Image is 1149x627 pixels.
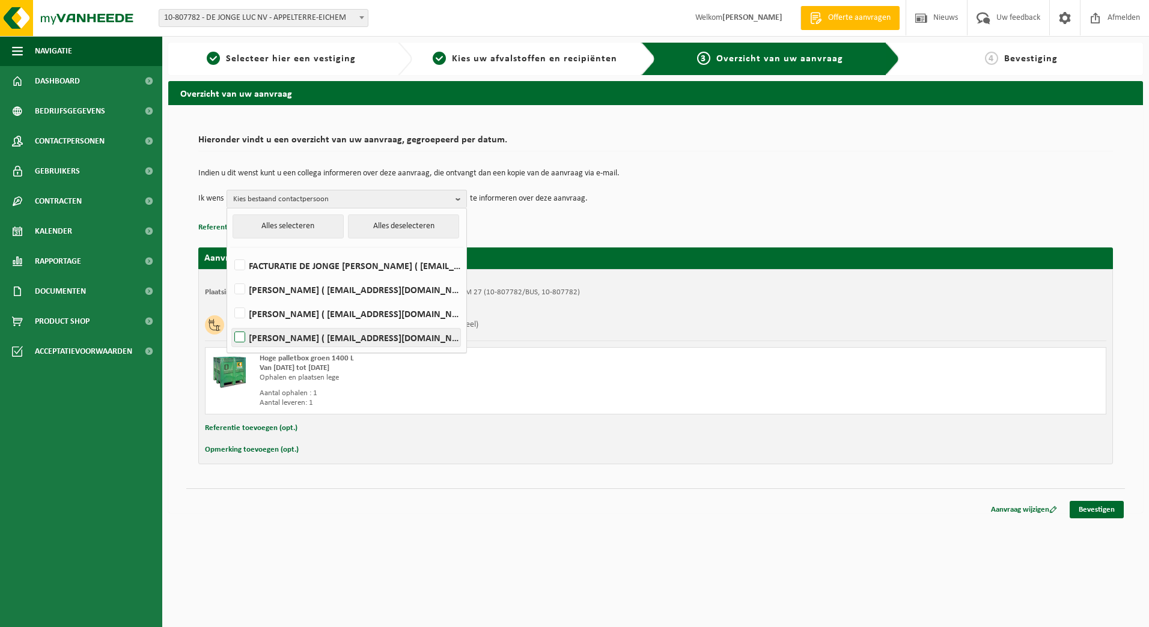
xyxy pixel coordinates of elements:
[35,306,90,336] span: Product Shop
[35,276,86,306] span: Documenten
[722,13,782,22] strong: [PERSON_NAME]
[205,420,297,436] button: Referentie toevoegen (opt.)
[233,214,344,238] button: Alles selecteren
[198,220,291,235] button: Referentie toevoegen (opt.)
[207,52,220,65] span: 1
[35,126,105,156] span: Contactpersonen
[226,54,356,64] span: Selecteer hier een vestiging
[800,6,900,30] a: Offerte aanvragen
[260,364,329,372] strong: Van [DATE] tot [DATE]
[227,190,467,208] button: Kies bestaand contactpersoon
[697,52,710,65] span: 3
[260,389,704,398] div: Aantal ophalen : 1
[433,52,446,65] span: 2
[204,253,294,263] strong: Aanvraag voor [DATE]
[35,186,82,216] span: Contracten
[348,214,459,238] button: Alles deselecteren
[35,36,72,66] span: Navigatie
[260,398,704,408] div: Aantal leveren: 1
[985,52,998,65] span: 4
[825,12,894,24] span: Offerte aanvragen
[35,336,132,366] span: Acceptatievoorwaarden
[174,52,388,66] a: 1Selecteer hier een vestiging
[470,190,588,208] p: te informeren over deze aanvraag.
[1004,54,1058,64] span: Bevestiging
[168,81,1143,104] h2: Overzicht van uw aanvraag
[418,52,632,66] a: 2Kies uw afvalstoffen en recipiënten
[232,329,460,347] label: [PERSON_NAME] ( [EMAIL_ADDRESS][DOMAIN_NAME] )
[159,9,368,27] span: 10-807782 - DE JONGE LUC NV - APPELTERRE-EICHEM
[212,354,248,390] img: PB-HB-1400-HPE-GN-01.png
[35,96,105,126] span: Bedrijfsgegevens
[35,66,80,96] span: Dashboard
[35,156,80,186] span: Gebruikers
[260,354,354,362] span: Hoge palletbox groen 1400 L
[198,135,1113,151] h2: Hieronder vindt u een overzicht van uw aanvraag, gegroepeerd per datum.
[159,10,368,26] span: 10-807782 - DE JONGE LUC NV - APPELTERRE-EICHEM
[232,280,460,298] label: [PERSON_NAME] ( [EMAIL_ADDRESS][DOMAIN_NAME] )
[198,190,224,208] p: Ik wens
[232,256,460,274] label: FACTURATIE DE JONGE [PERSON_NAME] ( [EMAIL_ADDRESS][DOMAIN_NAME] )
[35,216,72,246] span: Kalender
[233,190,451,208] span: Kies bestaand contactpersoon
[716,54,843,64] span: Overzicht van uw aanvraag
[982,501,1066,518] a: Aanvraag wijzigen
[35,246,81,276] span: Rapportage
[260,373,704,383] div: Ophalen en plaatsen lege
[452,54,617,64] span: Kies uw afvalstoffen en recipiënten
[232,304,460,323] label: [PERSON_NAME] ( [EMAIL_ADDRESS][DOMAIN_NAME] )
[198,169,1113,178] p: Indien u dit wenst kunt u een collega informeren over deze aanvraag, die ontvangt dan een kopie v...
[205,442,299,458] button: Opmerking toevoegen (opt.)
[205,288,257,296] strong: Plaatsingsadres:
[1070,501,1124,518] a: Bevestigen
